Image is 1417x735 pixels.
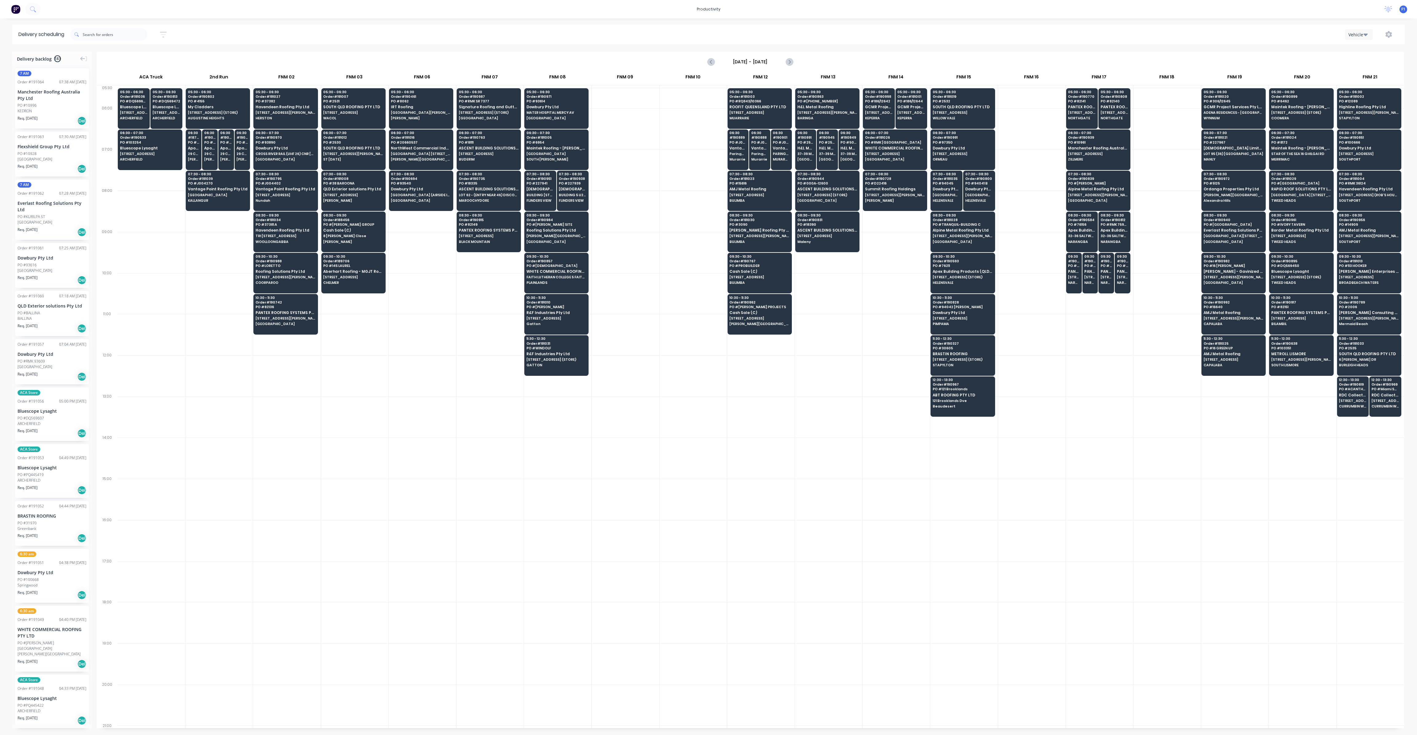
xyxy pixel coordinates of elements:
[18,157,86,162] div: [GEOGRAPHIC_DATA]
[220,141,232,144] span: PO # 20344
[751,136,768,139] span: # 190888
[391,136,451,139] span: Order # 191016
[526,152,586,156] span: [GEOGRAPHIC_DATA]
[751,157,768,161] span: Murarrie
[256,116,315,120] span: HERSTON
[459,90,518,94] span: 05:30 - 06:30
[797,152,814,156] span: 37-39 MORETON PARADE
[18,89,86,101] div: Manchester Roofing Australia Pty Ltd
[933,90,992,94] span: 05:30 - 06:30
[865,95,893,98] span: Order # 190998
[729,152,746,156] span: Paringa Rd
[1204,111,1263,114] span: ADENA RESIDENCES - [GEOGRAPHIC_DATA]
[120,131,180,135] span: 06:30 - 07:30
[188,146,199,150] span: Apollo Home Improvement (QLD) Pty Ltd
[323,105,383,109] span: SOUTH QLD ROOFING PTY LTD
[1101,111,1128,114] span: [STREET_ADDRESS]
[773,157,790,161] span: MURARRIE
[204,146,216,150] span: Apollo Home Improvement (QLD) Pty Ltd
[933,99,992,103] span: PO # 2532
[1068,141,1128,144] span: PO # 10961
[933,111,992,114] span: [STREET_ADDRESS]
[153,95,180,98] span: Order # 190813
[120,146,180,150] span: Bluescope Lysaght
[220,157,232,161] span: [PERSON_NAME]
[797,172,857,176] span: 07:30 - 08:30
[797,116,857,120] span: BARINGA
[1201,72,1268,85] div: FNM 19
[236,131,248,135] span: 06:30
[1204,172,1263,176] span: 07:30 - 08:30
[153,99,180,103] span: PO # DQ569472
[188,131,199,135] span: 06:30
[459,105,518,109] span: Signature Roofing and Guttering - DJW Constructions Pty Ltd
[388,72,456,85] div: FNM 06
[840,152,857,156] span: 37-39 MORETON PARADE
[188,136,199,139] span: # 187947
[188,116,248,120] span: AUGUSTINE HEIGHTS
[391,152,451,156] span: [GEOGRAPHIC_DATA] [STREET_ADDRESS][PERSON_NAME]
[797,141,814,144] span: PO # 25-578HC-4A
[220,152,232,156] span: 29 CORYMBIA PL (STORE)
[323,111,383,114] span: [STREET_ADDRESS]
[865,141,925,144] span: PO # RMK [GEOGRAPHIC_DATA]
[153,90,180,94] span: 05:30 - 06:30
[1068,157,1128,161] span: ZILLMERE
[18,143,86,150] div: Flexshield Group Pty Ltd
[1339,136,1399,139] span: Order # 190851
[220,146,232,150] span: Apollo Home Improvement (QLD) Pty Ltd
[18,134,44,140] div: Order # 191063
[77,164,86,173] div: Del
[1101,105,1128,109] span: PANTEX ROOFING SYSTEMS PTY LTD
[120,136,180,139] span: Order # 190533
[323,152,383,156] span: [STREET_ADDRESS][PERSON_NAME]
[729,146,746,150] span: Vantage Point Roofing Pty Ltd
[559,172,586,176] span: 07:30 - 08:30
[729,99,789,103] span: PO # RQ843/10366
[1204,105,1263,109] span: GCMR Project Services Pty Ltd
[1066,72,1133,85] div: FNM 17
[1068,90,1096,94] span: 05:30 - 06:30
[773,141,790,144] span: PO # J004465
[11,5,20,14] img: Factory
[1339,141,1399,144] span: PO # 100666
[18,151,37,157] div: PO #10928
[965,172,993,176] span: 07:30 - 08:30
[729,157,746,161] span: Murarrie
[459,172,518,176] span: 07:30 - 08:30
[897,111,925,114] span: [STREET_ADDRESS][PERSON_NAME]
[120,152,180,156] span: [STREET_ADDRESS]
[253,72,320,85] div: FNM 02
[256,111,315,114] span: [STREET_ADDRESS][PERSON_NAME]
[323,90,383,94] span: 05:30 - 06:30
[865,90,893,94] span: 05:30 - 06:30
[188,172,248,176] span: 07:30 - 08:30
[1401,6,1405,12] span: F1
[459,95,518,98] span: Order # 190987
[236,146,248,150] span: Apollo Home Improvement (QLD) Pty Ltd
[526,105,586,109] span: Dowbury Pty Ltd
[204,152,216,156] span: 29 CORYMBIA PL (STORE)
[897,105,925,109] span: GCMR Project Services Pty Ltd
[1339,157,1399,161] span: SOUTHPORT
[797,136,814,139] span: # 190891
[256,146,315,150] span: Dowbury Pty Ltd
[391,116,451,120] span: [PERSON_NAME]
[256,95,315,98] span: Order # 191027
[1101,95,1128,98] span: Order # 190808
[83,28,147,41] input: Search for orders
[751,141,768,144] span: PO # J004467
[97,146,117,187] div: 07:00
[1068,105,1096,109] span: PANTEX ROOFING SYSTEMS PTY LTD
[153,105,180,109] span: Bluescope Lysaght
[1204,90,1263,94] span: 05:30 - 06:30
[323,157,383,161] span: ST [DATE]
[1271,116,1331,120] span: COOMERA
[865,105,893,109] span: GCMR Project Services Pty Ltd
[865,111,893,114] span: [STREET_ADDRESS][PERSON_NAME]
[18,103,37,108] div: PO #10996
[819,136,836,139] span: # 190945
[933,172,960,176] span: 07:30 - 08:30
[526,131,586,135] span: 06:30 - 07:30
[1101,90,1128,94] span: 05:30 - 06:30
